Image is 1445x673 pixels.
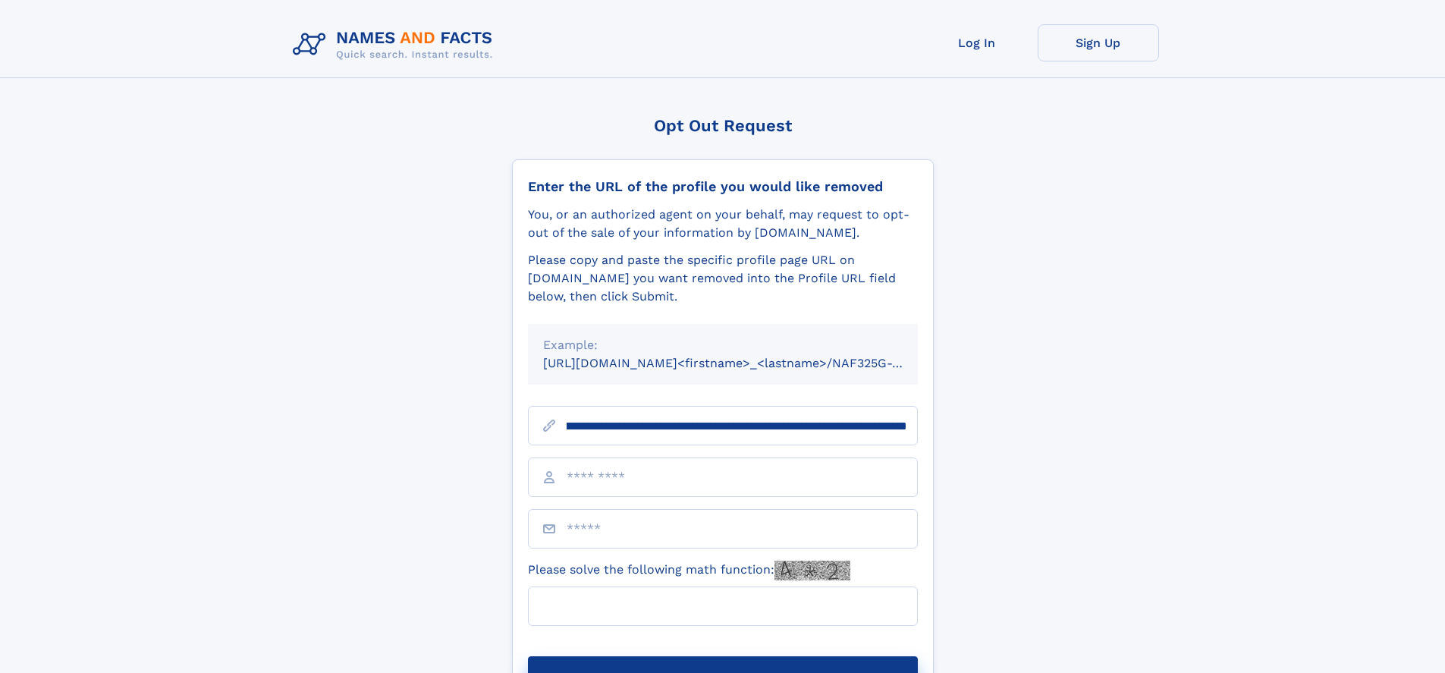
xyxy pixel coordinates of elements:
[528,251,918,306] div: Please copy and paste the specific profile page URL on [DOMAIN_NAME] you want removed into the Pr...
[543,356,947,370] small: [URL][DOMAIN_NAME]<firstname>_<lastname>/NAF325G-xxxxxxxx
[287,24,505,65] img: Logo Names and Facts
[528,206,918,242] div: You, or an authorized agent on your behalf, may request to opt-out of the sale of your informatio...
[916,24,1038,61] a: Log In
[528,178,918,195] div: Enter the URL of the profile you would like removed
[543,336,903,354] div: Example:
[512,116,934,135] div: Opt Out Request
[1038,24,1159,61] a: Sign Up
[528,561,850,580] label: Please solve the following math function:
